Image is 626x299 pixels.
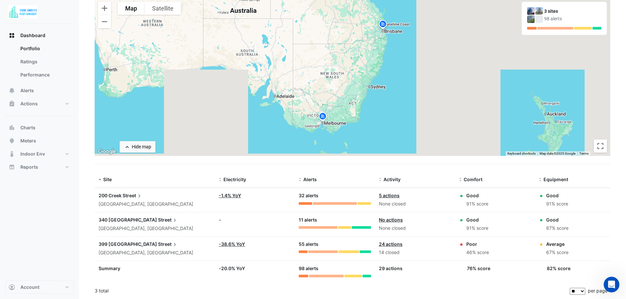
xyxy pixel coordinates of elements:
span: Summary [99,266,120,271]
div: 29 actions [379,265,451,272]
span: Comfort [464,177,482,182]
button: Upload attachment [31,215,36,220]
button: Indoor Env [5,147,74,160]
a: Terms (opens in new tab) [579,152,589,155]
div: - [219,216,291,223]
span: 200 Creek [99,193,122,198]
div: 91% score [466,200,488,208]
app-icon: Alerts [9,87,15,94]
div: Our usual reply time 🕒 [11,110,103,122]
div: 91% score [546,200,568,208]
button: go back [4,3,17,15]
img: Google [96,147,118,156]
div: 46% score [466,249,489,256]
button: Actions [5,97,74,110]
a: Click to see this area on Google Maps [96,147,118,156]
span: Activity [383,177,401,182]
div: [GEOGRAPHIC_DATA], [GEOGRAPHIC_DATA] [99,225,211,232]
div: Good [546,216,568,223]
div: Close [115,3,127,14]
a: Performance [15,68,74,81]
div: 98 alerts [299,265,371,272]
div: Dashboard [5,42,74,84]
div: 98 alerts [544,15,601,22]
app-icon: Dashboard [9,32,15,39]
app-icon: Reports [9,164,15,170]
app-icon: Meters [9,138,15,144]
div: Operator • Just now [11,128,50,132]
a: -38.6% YoY [219,241,245,247]
button: Show street map [118,2,145,15]
button: Emoji picker [10,215,15,220]
div: 91% score [466,224,488,232]
button: Dashboard [5,29,74,42]
div: 3 total [95,283,568,299]
app-icon: Charts [9,124,15,131]
span: Dashboard [20,32,45,39]
span: Map data ©2025 Google [540,152,575,155]
span: Electricity [223,177,246,182]
span: Actions [20,100,38,107]
div: 76% score [467,265,490,272]
div: [GEOGRAPHIC_DATA], [GEOGRAPHIC_DATA] [99,249,211,257]
button: Zoom out [98,15,111,28]
div: Can we please remove [PERSON_NAME] from [STREET_ADDRESS], he has left their company. [24,38,126,71]
div: You’ll get replies here and in your email:✉️[EMAIL_ADDRESS][DOMAIN_NAME]Our usual reply time🕒unde... [5,76,108,126]
span: Charts [20,124,35,131]
img: 399 Lonsdale Street [527,15,535,23]
span: Site [103,177,112,182]
img: 200 Creek Street [527,7,535,15]
button: Meters [5,134,74,147]
button: Toggle fullscreen view [594,139,607,153]
b: [EMAIL_ADDRESS][DOMAIN_NAME] [11,94,63,106]
a: -1.4% YoY [219,193,241,198]
div: 32 alerts [299,192,371,200]
iframe: Intercom live chat [604,277,619,292]
button: Reports [5,160,74,174]
span: Alerts [20,87,34,94]
div: 87% score [546,224,568,232]
button: Zoom in [98,2,111,15]
div: You’ll get replies here and in your email: ✉️ [11,80,103,106]
span: Meters [20,138,36,144]
div: 14 closed [379,249,451,256]
button: Show satellite imagery [145,2,181,15]
span: 340 [GEOGRAPHIC_DATA] [99,217,157,223]
h1: Operator [32,6,55,11]
span: Street [158,216,178,224]
img: site-pin.svg [378,19,388,31]
a: Portfolio [15,42,74,55]
img: Company Logo [8,5,37,18]
div: Poor [466,241,489,247]
span: 399 [GEOGRAPHIC_DATA] [99,241,157,247]
app-icon: Actions [9,100,15,107]
div: Hide map [132,143,151,150]
span: Reports [20,164,38,170]
textarea: Message… [6,201,126,212]
div: 55 alerts [299,241,371,248]
button: Start recording [42,215,47,220]
button: Send a message… [113,212,123,223]
div: None closed [379,224,451,232]
app-icon: Indoor Env [9,151,15,157]
div: 82% score [547,265,570,272]
div: [GEOGRAPHIC_DATA], [GEOGRAPHIC_DATA] [99,201,211,208]
div: 11 alerts [299,216,371,224]
button: Charts [5,121,74,134]
span: Street [123,192,143,199]
div: Can we please remove [PERSON_NAME] from [STREET_ADDRESS], he has left their company. [29,42,121,67]
button: Home [103,3,115,15]
span: Account [20,284,39,290]
a: Ratings [15,55,74,68]
button: Account [5,281,74,294]
div: 3 sites [544,8,601,15]
div: Good [546,192,568,199]
img: 340 Adelaide Street [535,7,543,15]
div: None closed [379,200,451,208]
span: Equipment [544,177,568,182]
span: Street [158,241,178,248]
a: No actions [379,217,403,223]
span: per page [588,288,608,293]
b: under 12 hours [16,116,56,121]
button: Hide map [120,141,155,153]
